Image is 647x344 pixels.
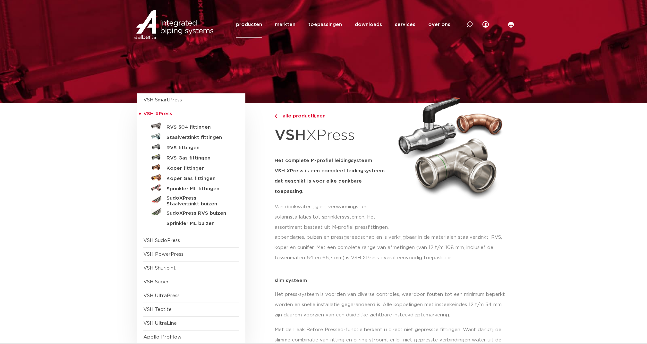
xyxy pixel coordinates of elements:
[275,202,391,233] p: Van drinkwater-, gas-, verwarmings- en solarinstallaties tot sprinklersystemen. Het assortiment b...
[143,162,239,172] a: Koper fittingen
[166,186,230,192] h5: Sprinkler ML fittingen
[143,293,180,298] a: VSH UltraPress
[143,279,169,284] a: VSH Super
[143,111,172,116] span: VSH XPress
[143,142,239,152] a: RVS fittingen
[166,166,230,171] h5: Koper fittingen
[143,98,182,102] a: VSH SmartPress
[166,211,230,216] h5: SudoXPress RVS buizen
[166,145,230,151] h5: RVS fittingen
[482,12,489,38] div: my IPS
[166,176,230,182] h5: Koper Gas fittingen
[275,12,295,38] a: markten
[166,155,230,161] h5: RVS Gas fittingen
[143,207,239,217] a: SudoXPress RVS buizen
[143,217,239,228] a: Sprinkler ML buizen
[143,266,176,271] a: VSH Shurjoint
[166,221,230,227] h5: Sprinkler ML buizen
[275,114,277,118] img: chevron-right.svg
[143,335,182,340] a: Apollo ProFlow
[308,12,342,38] a: toepassingen
[166,135,230,141] h5: Staalverzinkt fittingen
[143,252,183,257] a: VSH PowerPress
[275,123,391,148] h1: XPress
[275,128,306,143] strong: VSH
[166,125,230,130] h5: RVS 304 fittingen
[279,114,326,118] span: alle productlijnen
[143,131,239,142] a: Staalverzinkt fittingen
[143,172,239,183] a: Koper Gas fittingen
[143,183,239,193] a: Sprinkler ML fittingen
[236,12,450,38] nav: Menu
[275,112,391,120] a: alle productlijnen
[355,12,382,38] a: downloads
[143,321,177,326] a: VSH UltraLine
[143,152,239,162] a: RVS Gas fittingen
[143,193,239,207] a: SudoXPress Staalverzinkt buizen
[166,195,230,207] h5: SudoXPress Staalverzinkt buizen
[275,232,510,263] p: appendages, buizen en pressgereedschap en is verkrijgbaar in de materialen staalverzinkt, RVS, ko...
[275,278,510,283] p: slim systeem
[395,12,415,38] a: services
[143,121,239,131] a: RVS 304 fittingen
[236,12,262,38] a: producten
[143,238,180,243] a: VSH SudoPress
[428,12,450,38] a: over ons
[275,156,391,197] h5: Het complete M-profiel leidingsysteem VSH XPress is een compleet leidingsysteem dat geschikt is v...
[143,307,172,312] a: VSH Tectite
[275,289,510,320] p: Het press-systeem is voorzien van diverse controles, waardoor fouten tot een minimum beperkt word...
